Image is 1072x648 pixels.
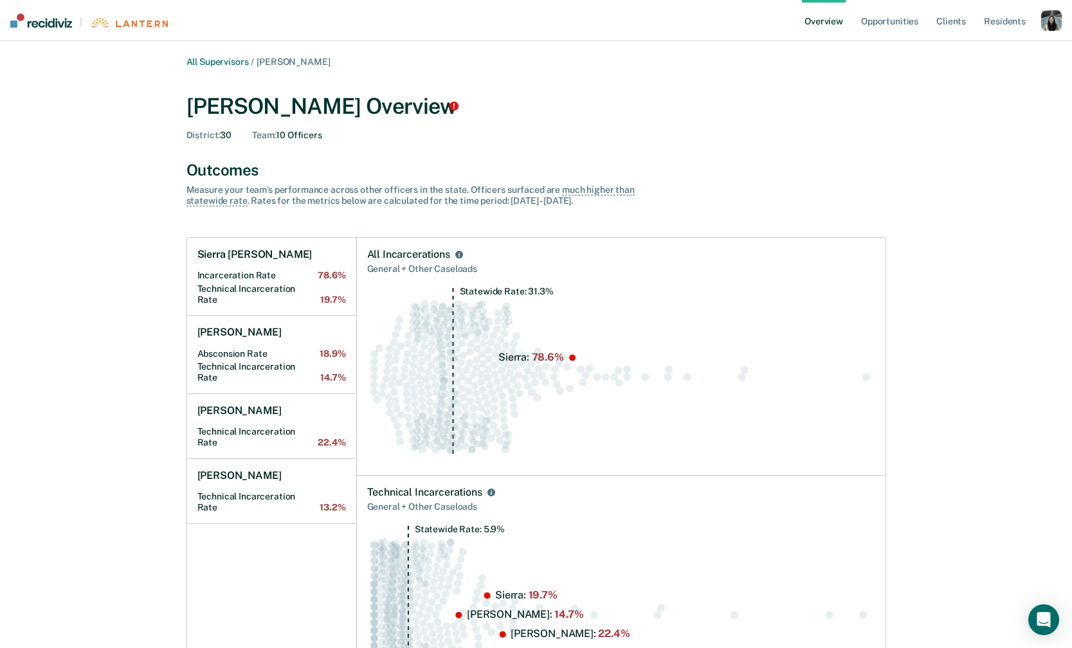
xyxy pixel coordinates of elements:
[1028,604,1059,635] div: Open Intercom Messenger
[197,248,313,261] h1: Sierra [PERSON_NAME]
[448,100,460,112] div: Tooltip anchor
[252,130,276,140] span: Team :
[186,130,221,140] span: District :
[10,14,168,28] a: |
[197,283,346,305] h2: Technical Incarceration Rate
[318,437,345,448] span: 22.4%
[320,348,345,359] span: 18.9%
[187,459,356,524] a: [PERSON_NAME]Technical Incarceration Rate13.2%
[414,524,504,534] tspan: Statewide Rate: 5.9%
[367,261,875,277] div: General + Other Caseloads
[252,130,322,141] div: 10 Officers
[318,270,345,281] span: 78.6%
[186,184,635,206] span: much higher than statewide rate
[248,57,257,67] span: /
[459,286,553,296] tspan: Statewide Rate: 31.3%
[320,294,345,305] span: 19.7%
[72,17,90,28] span: |
[10,14,72,28] img: Recidiviz
[367,248,450,261] div: All Incarcerations
[367,499,875,515] div: General + Other Caseloads
[197,270,346,281] h2: Incarceration Rate
[90,18,168,28] img: Lantern
[197,348,346,359] h2: Absconsion Rate
[197,491,346,513] h2: Technical Incarceration Rate
[320,502,345,513] span: 13.2%
[186,130,232,141] div: 30
[186,184,637,206] div: Measure your team’s performance across other officer s in the state. Officer s surfaced are . Rat...
[320,372,345,383] span: 14.7%
[485,486,498,499] button: Technical Incarcerations
[187,394,356,459] a: [PERSON_NAME]Technical Incarceration Rate22.4%
[197,361,346,383] h2: Technical Incarceration Rate
[367,486,482,499] div: Technical Incarcerations
[453,248,466,261] button: All Incarcerations
[197,426,346,448] h2: Technical Incarceration Rate
[197,469,282,482] h1: [PERSON_NAME]
[367,287,875,465] div: Swarm plot of all incarceration rates in the state for NOT_SEX_OFFENSE caseloads, highlighting va...
[186,57,249,67] a: All Supervisors
[187,316,356,394] a: [PERSON_NAME]Absconsion Rate18.9%Technical Incarceration Rate14.7%
[186,93,886,120] div: [PERSON_NAME] Overview
[197,404,282,417] h1: [PERSON_NAME]
[257,57,330,67] span: [PERSON_NAME]
[197,326,282,339] h1: [PERSON_NAME]
[187,238,356,316] a: Sierra [PERSON_NAME]Incarceration Rate78.6%Technical Incarceration Rate19.7%
[186,161,886,179] div: Outcomes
